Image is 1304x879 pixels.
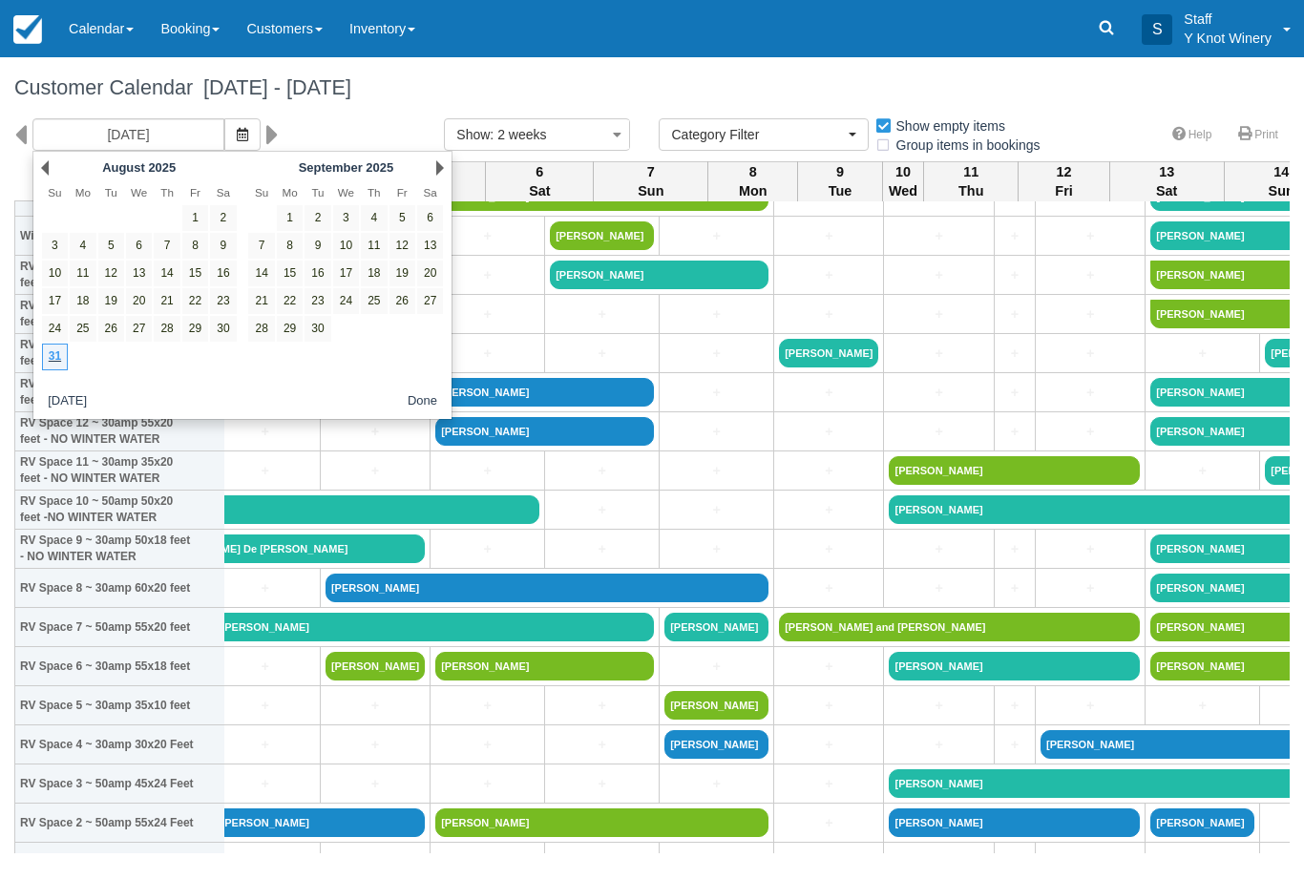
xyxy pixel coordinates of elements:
[889,852,988,872] a: +
[14,76,1290,99] h1: Customer Calendar
[160,186,174,199] span: Thursday
[105,495,539,524] a: [PERSON_NAME]
[193,75,351,99] span: [DATE] - [DATE]
[216,696,315,716] a: +
[15,334,225,373] th: RV Space 14 ~ 30amp 48x20 feet - NO WINTER WATER
[389,261,415,286] a: 19
[1041,383,1140,403] a: +
[550,774,654,794] a: +
[435,652,654,680] a: [PERSON_NAME]
[889,539,988,559] a: +
[779,422,878,442] a: +
[779,265,878,285] a: +
[486,161,594,201] th: 6 Sat
[126,261,152,286] a: 13
[779,339,878,367] a: [PERSON_NAME]
[98,233,124,259] a: 5
[154,233,179,259] a: 7
[779,813,878,833] a: +
[435,852,539,872] a: +
[664,422,768,442] a: +
[664,383,768,403] a: +
[15,451,225,491] th: RV Space 11 ~ 30amp 35x20 feet - NO WINTER WATER
[889,456,1140,485] a: [PERSON_NAME]
[435,539,539,559] a: +
[550,261,768,289] a: [PERSON_NAME]
[70,316,95,342] a: 25
[999,383,1030,403] a: +
[435,774,539,794] a: +
[1150,808,1254,837] a: [PERSON_NAME]
[664,461,768,481] a: +
[361,261,387,286] a: 18
[659,118,869,151] button: Category Filter
[435,696,539,716] a: +
[664,691,768,720] a: [PERSON_NAME]
[490,127,546,142] span: : 2 weeks
[216,578,315,598] a: +
[216,613,655,641] a: [PERSON_NAME]
[1041,344,1140,364] a: +
[131,186,147,199] span: Wednesday
[41,160,49,176] a: Prev
[435,226,539,246] a: +
[417,205,443,231] a: 6
[361,288,387,314] a: 25
[75,186,91,199] span: Monday
[182,205,208,231] a: 1
[154,288,179,314] a: 21
[98,261,124,286] a: 12
[326,574,768,602] a: [PERSON_NAME]
[779,461,878,481] a: +
[248,288,274,314] a: 21
[216,808,426,837] a: [PERSON_NAME]
[779,696,878,716] a: +
[182,288,208,314] a: 22
[15,530,225,569] th: RV Space 9 ~ 30amp 50x18 feet - NO WINTER WATER
[102,160,145,175] span: August
[305,288,330,314] a: 23
[435,808,768,837] a: [PERSON_NAME]
[15,804,225,843] th: RV Space 2 ~ 50amp 55x24 Feet
[105,534,425,563] a: Colonel [PERSON_NAME] De [PERSON_NAME]
[182,261,208,286] a: 15
[889,735,988,755] a: +
[664,539,768,559] a: +
[671,125,844,144] span: Category Filter
[999,735,1030,755] a: +
[424,186,437,199] span: Saturday
[779,226,878,246] a: +
[435,735,539,755] a: +
[15,569,225,608] th: RV Space 8 ~ 30amp 60x20 feet
[70,288,95,314] a: 18
[154,316,179,342] a: 28
[664,500,768,520] a: +
[368,186,381,199] span: Thursday
[1041,422,1140,442] a: +
[15,608,225,647] th: RV Space 7 ~ 50amp 55x20 feet
[874,131,1053,159] label: Group items in bookings
[326,652,425,680] a: [PERSON_NAME]
[210,233,236,259] a: 9
[999,696,1030,716] a: +
[550,500,654,520] a: +
[889,808,1140,837] a: [PERSON_NAME]
[190,186,200,199] span: Friday
[664,344,768,364] a: +
[435,378,654,407] a: [PERSON_NAME]
[1227,121,1290,149] a: Print
[889,696,988,716] a: +
[999,422,1030,442] a: +
[216,422,315,442] a: +
[435,304,539,324] a: +
[708,161,798,201] th: 8 Mon
[779,657,878,677] a: +
[798,161,883,201] th: 9 Tue
[15,412,225,451] th: RV Space 12 ~ 30amp 55x20 feet - NO WINTER WATER
[105,186,117,199] span: Tuesday
[550,735,654,755] a: +
[550,696,654,716] a: +
[999,344,1030,364] a: +
[1184,10,1272,29] p: Staff
[889,652,1140,680] a: [PERSON_NAME]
